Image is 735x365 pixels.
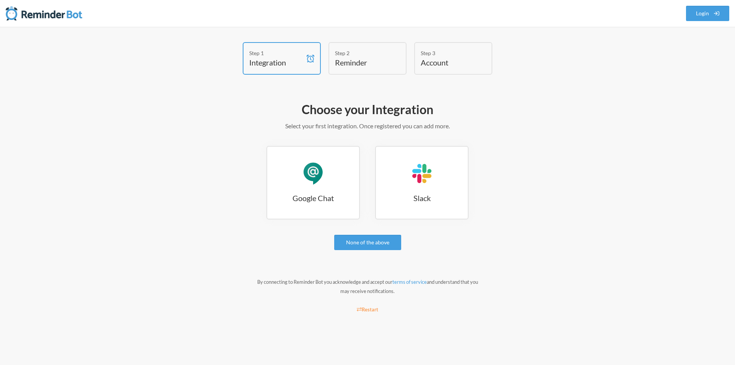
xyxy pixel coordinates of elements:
h4: Integration [249,57,303,68]
small: Restart [357,306,378,313]
div: Step 2 [335,49,389,57]
div: Step 3 [421,49,474,57]
h4: Account [421,57,474,68]
h3: Google Chat [267,193,359,203]
h4: Reminder [335,57,389,68]
p: Select your first integration. Once registered you can add more. [145,121,590,131]
h2: Choose your Integration [145,101,590,118]
small: By connecting to Reminder Bot you acknowledge and accept our and understand that you may receive ... [257,279,478,294]
img: Reminder Bot [6,6,82,21]
a: terms of service [392,279,427,285]
h3: Slack [376,193,468,203]
a: Login [686,6,730,21]
div: Step 1 [249,49,303,57]
a: None of the above [334,235,401,250]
